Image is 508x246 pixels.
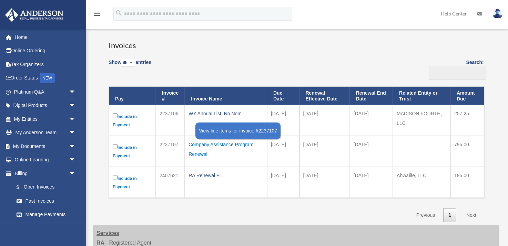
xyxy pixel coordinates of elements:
a: Billingarrow_drop_down [5,167,83,180]
a: Order StatusNEW [5,71,86,85]
a: 1 [443,208,456,222]
td: [DATE] [350,105,393,136]
input: Include in Payment [113,175,118,180]
td: 2237106 [156,105,185,136]
img: Anderson Advisors Platinum Portal [3,8,65,22]
th: Renewal End Date: activate to sort column ascending [350,87,393,105]
a: Home [5,30,86,44]
th: Due Date: activate to sort column ascending [267,87,299,105]
a: menu [93,12,101,18]
label: Search: [426,58,484,79]
a: Past Invoices [10,194,83,208]
input: Include in Payment [113,113,118,118]
a: Tax Organizers [5,57,86,71]
span: arrow_drop_down [69,139,83,153]
a: Next [461,208,481,222]
a: Digital Productsarrow_drop_down [5,99,86,113]
div: RA Renewal FL [189,171,263,180]
span: arrow_drop_down [69,167,83,181]
strong: Services [96,230,119,236]
td: [DATE] [267,105,299,136]
span: arrow_drop_down [69,126,83,140]
span: $ [20,183,24,192]
th: Pay: activate to sort column descending [109,87,156,105]
i: menu [93,10,101,18]
td: 795.00 [450,136,484,167]
td: [DATE] [350,136,393,167]
h3: Invoices [109,34,484,51]
div: NEW [40,73,55,83]
a: Manage Payments [10,208,83,222]
td: Ahwalife, LLC [393,167,450,198]
a: My Documentsarrow_drop_down [5,139,86,153]
span: arrow_drop_down [69,85,83,99]
a: Online Learningarrow_drop_down [5,153,86,167]
td: [DATE] [299,136,350,167]
a: Platinum Q&Aarrow_drop_down [5,85,86,99]
td: [DATE] [299,105,350,136]
td: 2407621 [156,167,185,198]
input: Search: [429,66,486,79]
i: search [115,9,123,17]
span: arrow_drop_down [69,153,83,167]
td: [DATE] [350,167,393,198]
img: User Pic [492,9,503,19]
a: Events Calendar [5,221,86,235]
div: WY Annual List, No Nom [189,109,263,118]
th: Related Entity or Trust: activate to sort column ascending [393,87,450,105]
th: Renewal Effective Date: activate to sort column ascending [299,87,350,105]
td: [DATE] [267,136,299,167]
th: Invoice #: activate to sort column ascending [156,87,185,105]
label: Include in Payment [113,143,152,160]
a: My Entitiesarrow_drop_down [5,112,86,126]
a: Previous [411,208,440,222]
td: 257.25 [450,105,484,136]
a: My Anderson Teamarrow_drop_down [5,126,86,140]
input: Include in Payment [113,144,118,149]
label: Include in Payment [113,174,152,191]
td: [DATE] [299,167,350,198]
label: Show entries [109,58,151,74]
select: Showentries [121,59,135,67]
a: $Open Invoices [10,180,79,194]
th: Invoice Name: activate to sort column ascending [185,87,267,105]
span: arrow_drop_down [69,112,83,126]
th: Amount Due: activate to sort column ascending [450,87,484,105]
span: arrow_drop_down [69,99,83,113]
strong: RA [96,240,104,246]
a: Online Ordering [5,44,86,58]
td: [DATE] [267,167,299,198]
td: 195.00 [450,167,484,198]
td: MADISON FOURTH, LLC [393,105,450,136]
div: Company Assistance Program Renewal [189,140,263,159]
td: 2237107 [156,136,185,167]
label: Include in Payment [113,112,152,129]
